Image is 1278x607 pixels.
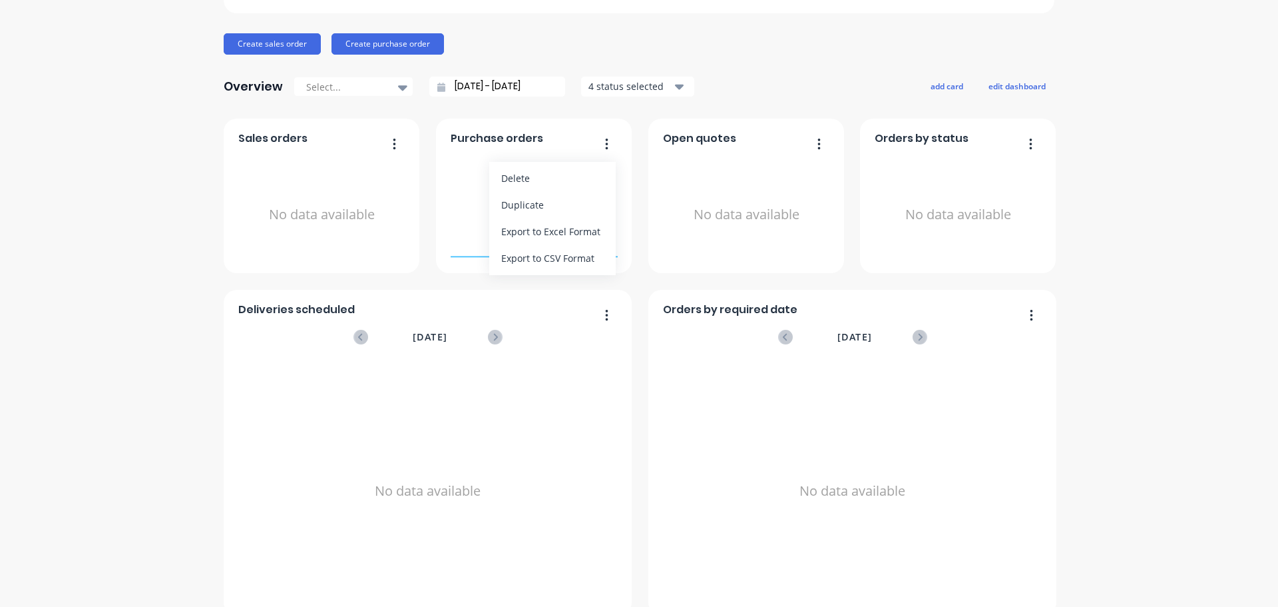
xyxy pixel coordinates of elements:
span: Sales orders [238,131,308,147]
div: Delete [501,169,604,188]
span: [DATE] [837,330,872,344]
div: Overview [224,73,283,100]
button: Export to Excel Format [489,219,616,245]
button: Delete [489,165,616,192]
button: Create purchase order [331,33,444,55]
button: add card [922,77,972,95]
button: Export to CSV Format [489,245,616,272]
div: Export to CSV Format [501,249,604,268]
div: Export to Excel Format [501,222,604,241]
div: No data available [663,152,830,278]
span: [DATE] [413,330,447,344]
button: Create sales order [224,33,321,55]
div: 4 status selected [588,79,672,93]
span: Deliveries scheduled [238,302,355,318]
span: Orders by required date [663,302,797,318]
button: 4 status selected [581,77,694,97]
button: edit dashboard [980,77,1054,95]
button: Duplicate [489,192,616,219]
span: Open quotes [663,131,736,147]
span: Purchase orders [451,131,543,147]
div: No data available [875,152,1042,278]
div: Duplicate [501,195,604,215]
div: No data available [238,152,405,278]
span: Orders by status [875,131,968,147]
